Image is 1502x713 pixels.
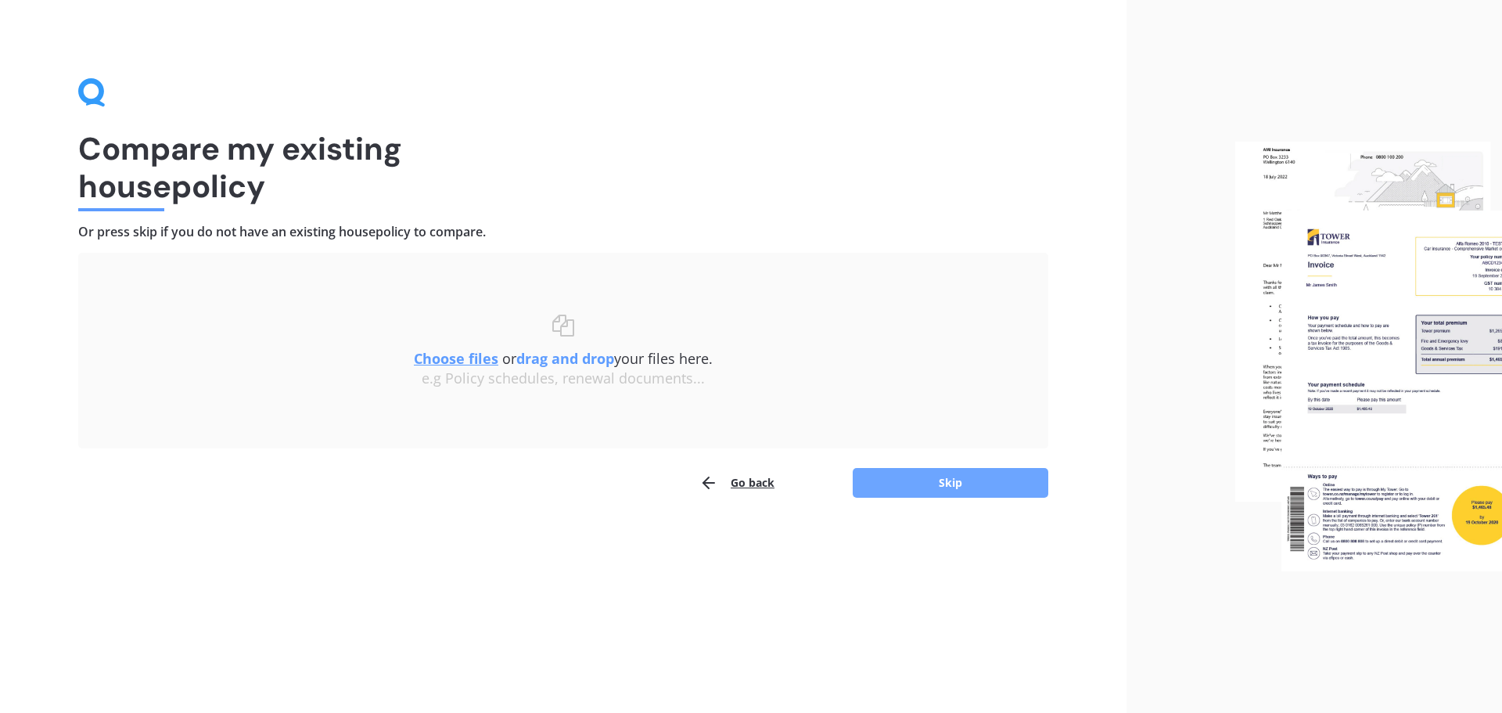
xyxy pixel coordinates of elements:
[414,349,498,368] u: Choose files
[414,349,713,368] span: or your files here.
[516,349,614,368] b: drag and drop
[78,130,1048,205] h1: Compare my existing house policy
[853,468,1048,498] button: Skip
[78,224,1048,240] h4: Or press skip if you do not have an existing house policy to compare.
[110,370,1017,387] div: e.g Policy schedules, renewal documents...
[699,467,774,499] button: Go back
[1235,142,1502,572] img: files.webp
